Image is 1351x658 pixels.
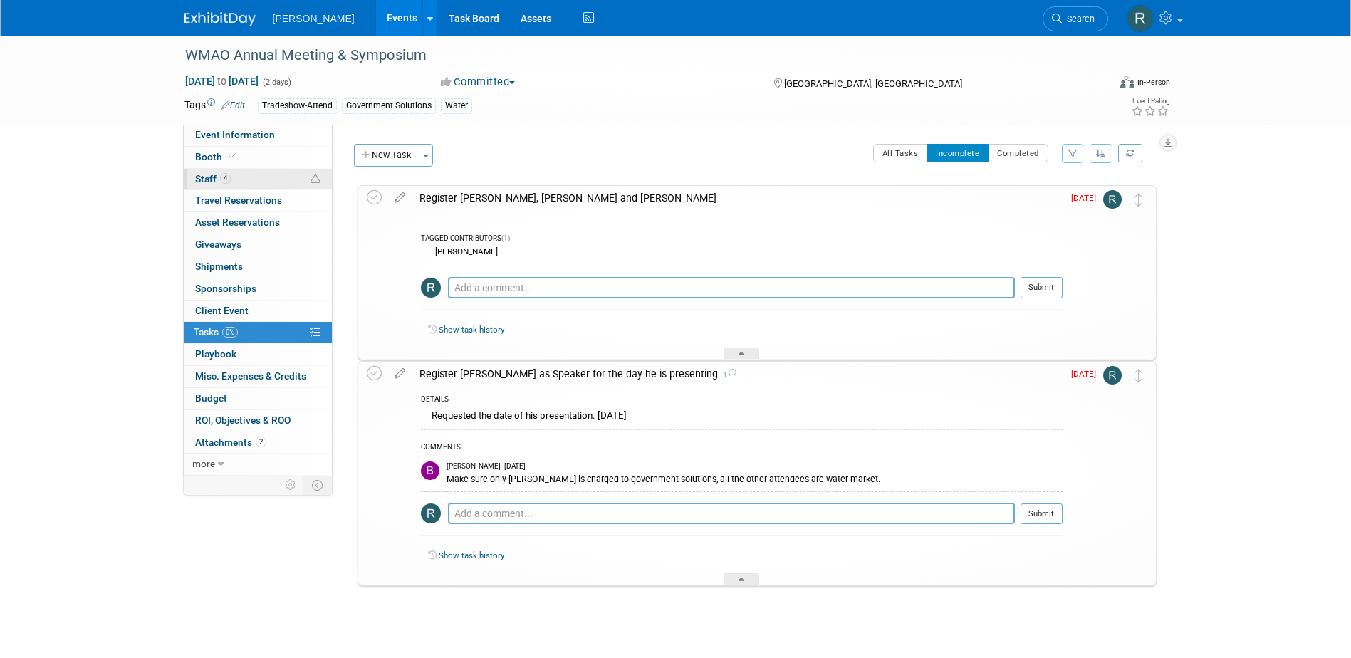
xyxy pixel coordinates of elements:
[195,239,241,250] span: Giveaways
[180,43,1087,68] div: WMAO Annual Meeting & Symposium
[184,256,332,278] a: Shipments
[221,100,245,110] a: Edit
[195,194,282,206] span: Travel Reservations
[184,190,332,211] a: Travel Reservations
[278,476,303,494] td: Personalize Event Tab Strip
[718,370,736,380] span: 1
[421,503,441,523] img: Rebecca Deis
[195,173,231,184] span: Staff
[387,367,412,380] a: edit
[229,152,236,160] i: Booth reservation complete
[220,173,231,184] span: 4
[195,414,291,426] span: ROI, Objectives & ROO
[184,234,332,256] a: Giveaways
[501,234,510,242] span: (1)
[311,173,320,186] span: Potential Scheduling Conflict -- at least one attendee is tagged in another overlapping event.
[184,388,332,409] a: Budget
[194,326,238,338] span: Tasks
[1103,190,1122,209] img: Rebecca Deis
[927,144,989,162] button: Incomplete
[184,301,332,322] a: Client Event
[988,144,1048,162] button: Completed
[192,458,215,469] span: more
[1135,369,1142,382] i: Move task
[195,305,249,316] span: Client Event
[387,192,412,204] a: edit
[354,144,419,167] button: New Task
[195,348,236,360] span: Playbook
[195,437,266,448] span: Attachments
[439,550,504,560] a: Show task history
[195,151,239,162] span: Booth
[342,98,436,113] div: Government Solutions
[784,78,962,89] span: [GEOGRAPHIC_DATA], [GEOGRAPHIC_DATA]
[1103,366,1122,385] img: Rebecca Deis
[439,325,504,335] a: Show task history
[184,344,332,365] a: Playbook
[195,216,280,228] span: Asset Reservations
[184,125,332,146] a: Event Information
[873,144,928,162] button: All Tasks
[273,13,355,24] span: [PERSON_NAME]
[184,212,332,234] a: Asset Reservations
[421,441,1063,456] div: COMMENTS
[1024,74,1171,95] div: Event Format
[184,454,332,475] a: more
[184,147,332,168] a: Booth
[1118,144,1142,162] a: Refresh
[1062,14,1095,24] span: Search
[441,98,472,113] div: Water
[1135,193,1142,207] i: Move task
[184,410,332,432] a: ROI, Objectives & ROO
[303,476,332,494] td: Toggle Event Tabs
[421,278,441,298] img: Rebecca Deis
[1043,6,1108,31] a: Search
[421,395,1063,407] div: DETAILS
[215,75,229,87] span: to
[421,407,1063,429] div: Requested the date of his presentation. [DATE]
[195,129,275,140] span: Event Information
[184,75,259,88] span: [DATE] [DATE]
[195,283,256,294] span: Sponsorships
[184,98,245,114] td: Tags
[184,12,256,26] img: ExhibitDay
[447,461,526,471] span: [PERSON_NAME] - [DATE]
[1127,5,1154,32] img: Rebecca Deis
[222,327,238,338] span: 0%
[1071,193,1103,203] span: [DATE]
[421,234,1063,246] div: TAGGED CONTRIBUTORS
[1021,277,1063,298] button: Submit
[256,437,266,447] span: 2
[184,169,332,190] a: Staff4
[421,461,439,480] img: Buse Onen
[1071,369,1103,379] span: [DATE]
[412,362,1063,386] div: Register [PERSON_NAME] as Speaker for the day he is presenting
[1137,77,1170,88] div: In-Person
[261,78,291,87] span: (2 days)
[412,186,1063,210] div: Register [PERSON_NAME], [PERSON_NAME] and [PERSON_NAME]
[1120,76,1134,88] img: Format-Inperson.png
[447,471,1063,485] div: Make sure only [PERSON_NAME] is charged to government solutions, all the other attendees are wate...
[258,98,337,113] div: Tradeshow-Attend
[195,261,243,272] span: Shipments
[184,366,332,387] a: Misc. Expenses & Credits
[195,370,306,382] span: Misc. Expenses & Credits
[1021,503,1063,525] button: Submit
[432,246,498,256] div: [PERSON_NAME]
[195,392,227,404] span: Budget
[1131,98,1169,105] div: Event Rating
[436,75,521,90] button: Committed
[184,432,332,454] a: Attachments2
[184,278,332,300] a: Sponsorships
[184,322,332,343] a: Tasks0%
